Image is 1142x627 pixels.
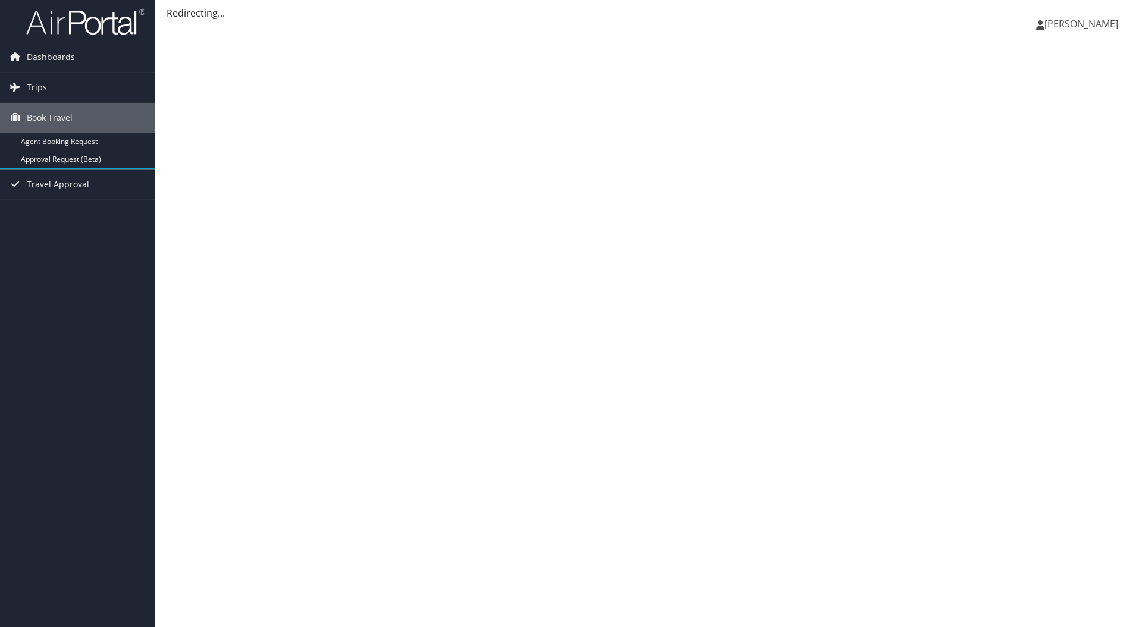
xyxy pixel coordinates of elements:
[27,42,75,72] span: Dashboards
[1044,17,1118,30] span: [PERSON_NAME]
[167,6,1130,20] div: Redirecting...
[27,73,47,102] span: Trips
[27,103,73,133] span: Book Travel
[27,170,89,199] span: Travel Approval
[26,8,145,36] img: airportal-logo.png
[1036,6,1130,42] a: [PERSON_NAME]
